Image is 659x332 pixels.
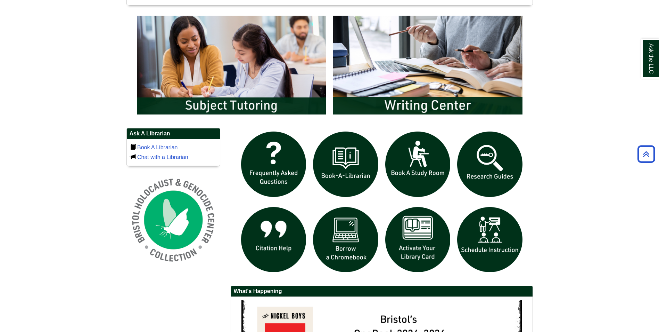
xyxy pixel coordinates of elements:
[238,128,310,200] img: frequently asked questions
[133,12,526,121] div: slideshow
[454,128,526,200] img: Research Guides icon links to research guides web page
[635,149,657,159] a: Back to Top
[310,128,382,200] img: Book a Librarian icon links to book a librarian web page
[231,286,533,297] h2: What's Happening
[382,204,454,276] img: activate Library Card icon links to form to activate student ID into library card
[127,128,220,139] h2: Ask A Librarian
[133,12,330,118] img: Subject Tutoring Information
[238,128,526,279] div: slideshow
[238,204,310,276] img: citation help icon links to citation help guide page
[330,12,526,118] img: Writing Center Information
[310,204,382,276] img: Borrow a chromebook icon links to the borrow a chromebook web page
[137,154,188,160] a: Chat with a Librarian
[137,144,178,150] a: Book A Librarian
[454,204,526,276] img: For faculty. Schedule Library Instruction icon links to form.
[126,173,220,267] img: Holocaust and Genocide Collection
[382,128,454,200] img: book a study room icon links to book a study room web page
